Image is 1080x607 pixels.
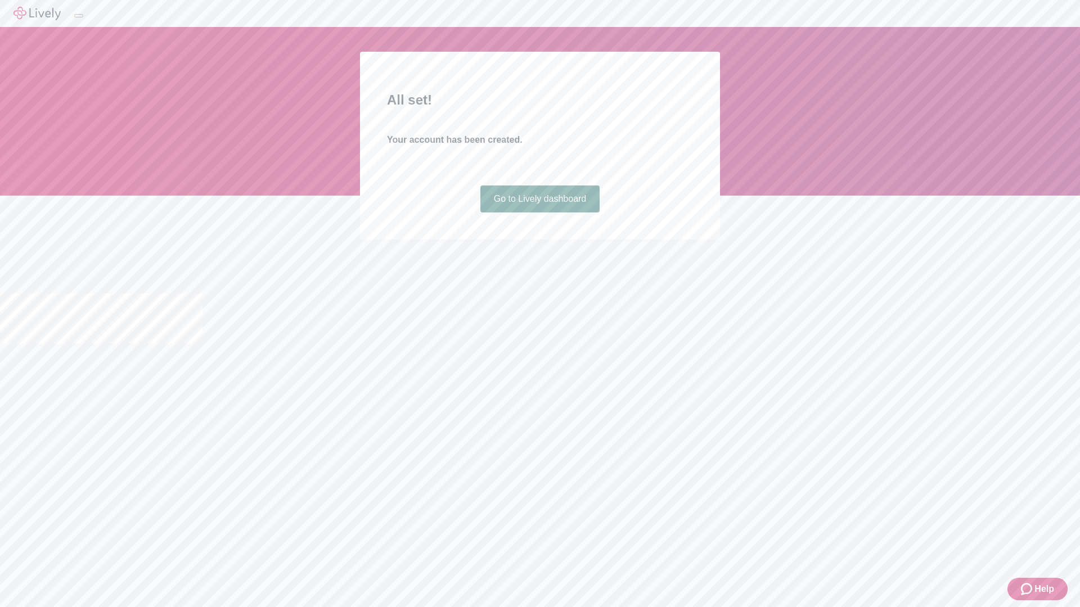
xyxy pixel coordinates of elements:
[13,7,61,20] img: Lively
[480,185,600,212] a: Go to Lively dashboard
[1034,582,1054,596] span: Help
[74,14,83,17] button: Log out
[387,133,693,147] h4: Your account has been created.
[1021,582,1034,596] svg: Zendesk support icon
[1007,578,1068,600] button: Zendesk support iconHelp
[387,90,693,110] h2: All set!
